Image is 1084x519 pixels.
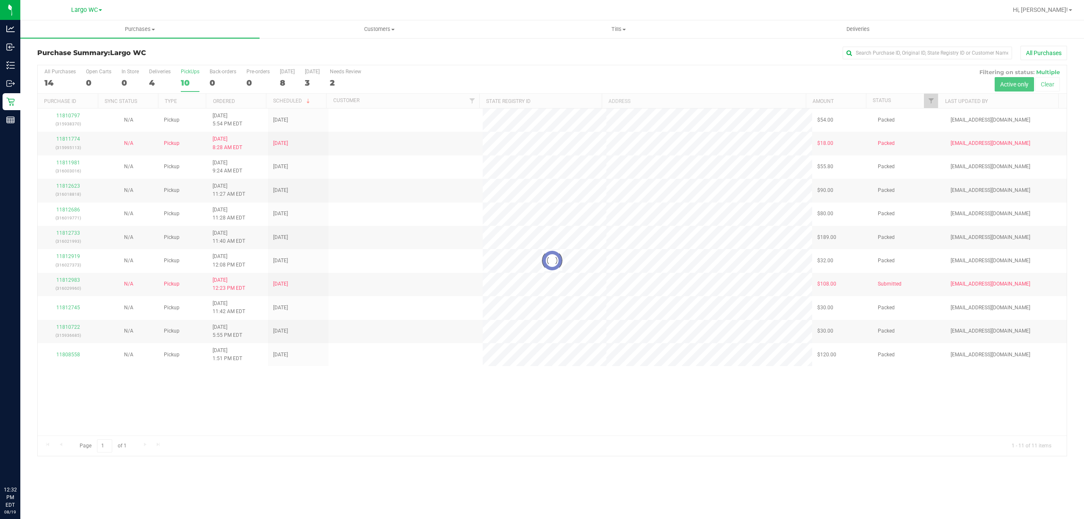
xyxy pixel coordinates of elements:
[6,25,15,33] inline-svg: Analytics
[6,97,15,106] inline-svg: Retail
[6,61,15,69] inline-svg: Inventory
[6,43,15,51] inline-svg: Inbound
[499,20,738,38] a: Tills
[6,79,15,88] inline-svg: Outbound
[4,486,17,509] p: 12:32 PM EDT
[37,49,381,57] h3: Purchase Summary:
[6,116,15,124] inline-svg: Reports
[260,20,499,38] a: Customers
[20,25,260,33] span: Purchases
[4,509,17,515] p: 08/19
[71,6,98,14] span: Largo WC
[1013,6,1068,13] span: Hi, [PERSON_NAME]!
[110,49,146,57] span: Largo WC
[835,25,881,33] span: Deliveries
[8,451,34,477] iframe: Resource center
[499,25,738,33] span: Tills
[738,20,978,38] a: Deliveries
[260,25,498,33] span: Customers
[843,47,1012,59] input: Search Purchase ID, Original ID, State Registry ID or Customer Name...
[1020,46,1067,60] button: All Purchases
[20,20,260,38] a: Purchases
